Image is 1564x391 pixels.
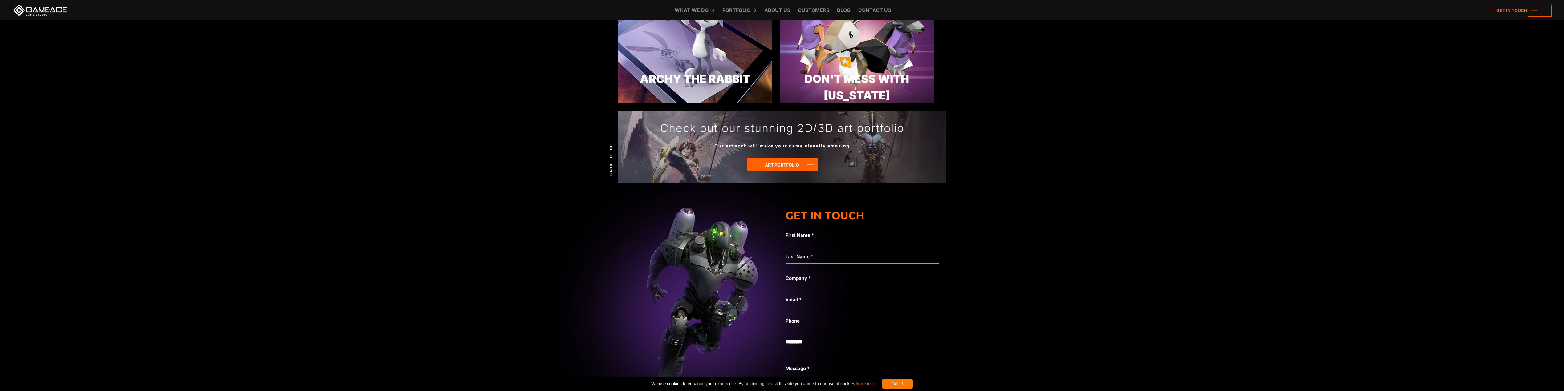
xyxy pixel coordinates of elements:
label: Company * [786,275,939,282]
div: Got it! [882,379,913,389]
a: Get in touch [1492,4,1552,17]
a: art portfolio [747,158,818,171]
span: Back to top [608,144,614,176]
label: First Name * [786,232,939,239]
label: Phone [786,317,939,325]
label: Message * [786,365,810,372]
div: Check out our stunning 2D/3D art portfolio [618,120,946,136]
a: More info [856,381,874,386]
span: We use cookies to enhance your experience. By continuing to visit this site you agree to our use ... [651,379,874,389]
div: Our artwork will make your game visually amazing [618,143,946,149]
div: Don't Mess with [US_STATE] [780,71,934,104]
div: Archy The Rabbit [618,71,772,87]
label: Email * [786,296,939,303]
label: Last Name * [786,253,939,260]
